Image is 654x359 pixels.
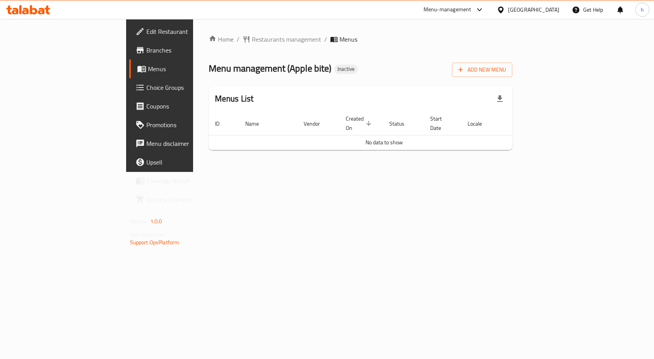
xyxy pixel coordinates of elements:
[490,89,509,108] div: Export file
[129,172,236,190] a: Coverage Report
[346,114,374,133] span: Created On
[237,35,239,44] li: /
[389,119,415,128] span: Status
[146,102,229,111] span: Coupons
[334,66,358,72] span: Inactive
[146,46,229,55] span: Branches
[148,64,229,74] span: Menus
[129,41,236,60] a: Branches
[130,216,149,226] span: Version:
[209,112,560,150] table: enhanced table
[146,139,229,148] span: Menu disclaimer
[430,114,452,133] span: Start Date
[339,35,357,44] span: Menus
[129,190,236,209] a: Grocery Checklist
[146,27,229,36] span: Edit Restaurant
[468,119,492,128] span: Locale
[324,35,327,44] li: /
[146,195,229,204] span: Grocery Checklist
[129,153,236,172] a: Upsell
[146,158,229,167] span: Upsell
[508,5,559,14] div: [GEOGRAPHIC_DATA]
[209,60,331,77] span: Menu management ( Apple bite )
[130,237,179,247] a: Support.OpsPlatform
[146,120,229,130] span: Promotions
[245,119,269,128] span: Name
[304,119,330,128] span: Vendor
[129,134,236,153] a: Menu disclaimer
[146,176,229,186] span: Coverage Report
[452,63,512,77] button: Add New Menu
[129,78,236,97] a: Choice Groups
[458,65,506,75] span: Add New Menu
[209,35,513,44] nav: breadcrumb
[129,22,236,41] a: Edit Restaurant
[130,229,166,240] span: Get support on:
[150,216,162,226] span: 1.0.0
[424,5,471,14] div: Menu-management
[129,97,236,116] a: Coupons
[129,60,236,78] a: Menus
[366,137,403,147] span: No data to show
[334,65,358,74] div: Inactive
[641,5,644,14] span: h
[501,112,560,135] th: Actions
[252,35,321,44] span: Restaurants management
[215,93,254,105] h2: Menus List
[146,83,229,92] span: Choice Groups
[215,119,230,128] span: ID
[243,35,321,44] a: Restaurants management
[129,116,236,134] a: Promotions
